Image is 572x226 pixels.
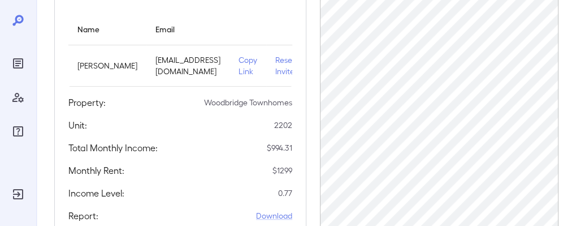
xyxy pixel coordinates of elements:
p: Woodbridge Townhomes [204,97,292,108]
p: $ 994.31 [267,142,292,153]
table: simple table [68,13,310,87]
p: [PERSON_NAME] [77,60,137,71]
div: Log Out [9,185,27,203]
div: Manage Users [9,88,27,106]
p: 2202 [274,120,292,131]
p: [EMAIL_ADDRESS][DOMAIN_NAME] [155,54,220,77]
th: Name [68,13,146,45]
p: $ 1299 [272,165,292,176]
h5: Total Monthly Income: [68,141,158,155]
h5: Property: [68,96,106,109]
p: Resend Invite [275,54,301,77]
h5: Income Level: [68,186,124,200]
p: 0.77 [278,187,292,199]
h5: Report: [68,209,98,223]
a: Download [256,210,292,221]
p: Copy Link [239,54,257,77]
h5: Monthly Rent: [68,164,124,177]
th: Email [146,13,229,45]
div: FAQ [9,122,27,140]
div: Reports [9,54,27,73]
h5: Unit: [68,118,87,132]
